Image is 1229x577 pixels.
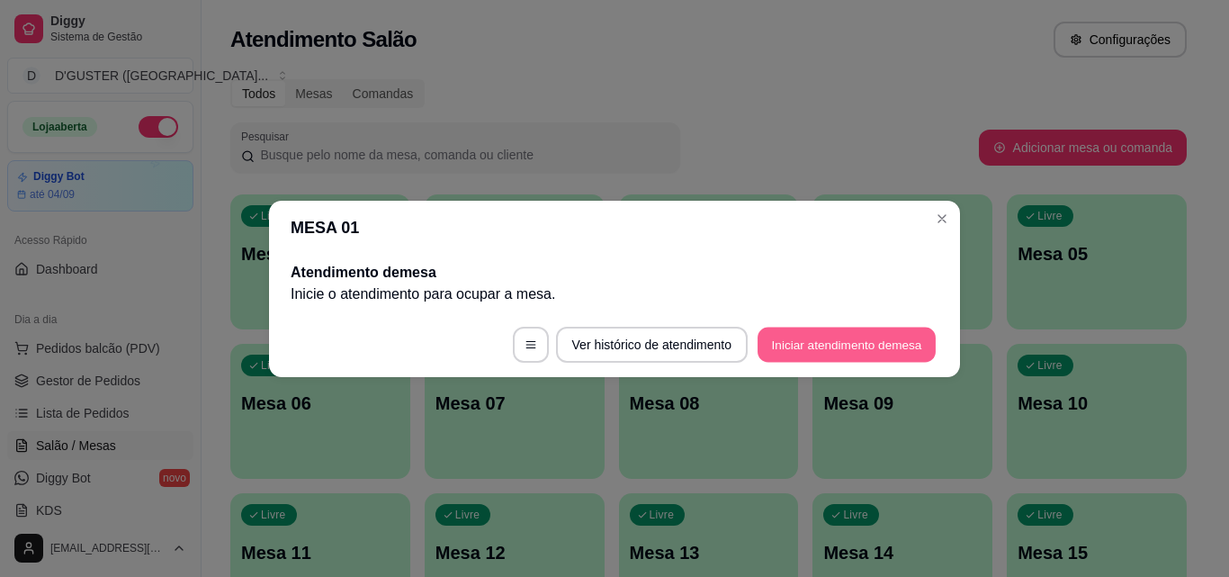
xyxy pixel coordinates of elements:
[928,204,956,233] button: Close
[758,327,936,362] button: Iniciar atendimento demesa
[269,201,960,255] header: MESA 01
[556,327,748,363] button: Ver histórico de atendimento
[291,284,938,305] p: Inicie o atendimento para ocupar a mesa .
[291,262,938,284] h2: Atendimento de mesa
